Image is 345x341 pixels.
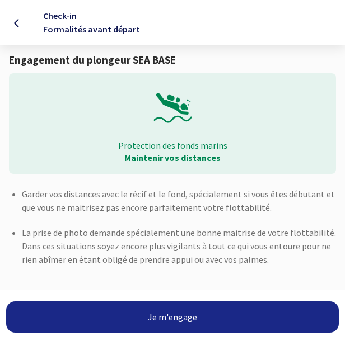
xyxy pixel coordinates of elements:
[9,54,336,67] h1: Engagement du plongeur SEA BASE
[22,226,336,266] p: La prise de photo demande spécialement une bonne maitrise de votre flottabilité. Dans ces situati...
[43,10,140,35] span: Check-in Formalités avant départ
[124,152,221,163] strong: Maintenir vos distances
[22,187,336,214] p: Garder vos distances avec le récif et le fond, spécialement si vous êtes débutant et que vous ne ...
[6,301,339,333] a: Je m'engage
[17,139,328,151] p: Protection des fonds marins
